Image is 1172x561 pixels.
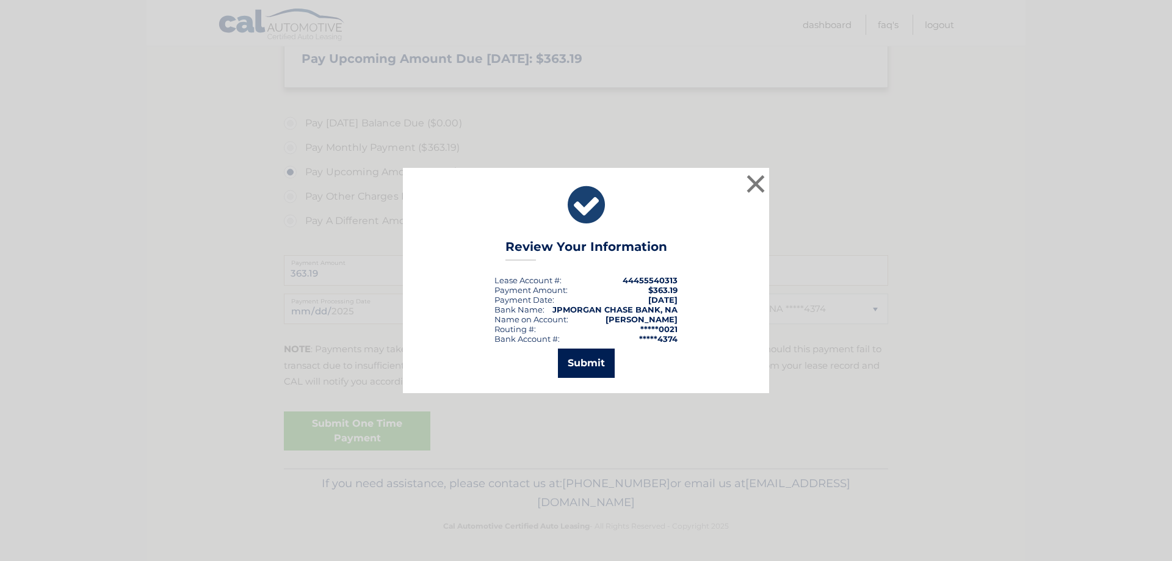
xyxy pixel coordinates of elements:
span: [DATE] [648,295,678,305]
button: Submit [558,349,615,378]
div: Lease Account #: [494,275,562,285]
div: Bank Name: [494,305,544,314]
div: Bank Account #: [494,334,560,344]
strong: JPMORGAN CHASE BANK, NA [552,305,678,314]
div: Name on Account: [494,314,568,324]
div: : [494,295,554,305]
strong: [PERSON_NAME] [606,314,678,324]
h3: Review Your Information [505,239,667,261]
span: $363.19 [648,285,678,295]
span: Payment Date [494,295,552,305]
div: Payment Amount: [494,285,568,295]
button: × [743,172,768,196]
strong: 44455540313 [623,275,678,285]
div: Routing #: [494,324,536,334]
